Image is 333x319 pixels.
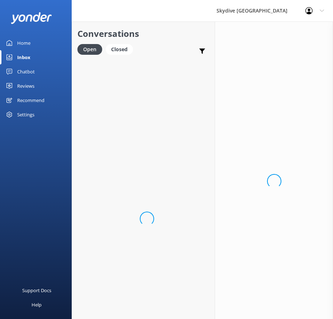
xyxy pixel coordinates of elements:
[17,36,30,50] div: Home
[77,45,106,53] a: Open
[11,12,52,24] img: yonder-white-logo.png
[106,45,137,53] a: Closed
[77,44,102,55] div: Open
[32,298,42,312] div: Help
[22,283,51,298] div: Support Docs
[17,107,34,122] div: Settings
[106,44,133,55] div: Closed
[17,64,35,79] div: Chatbot
[17,79,34,93] div: Reviews
[17,50,30,64] div: Inbox
[17,93,44,107] div: Recommend
[77,27,209,40] h2: Conversations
